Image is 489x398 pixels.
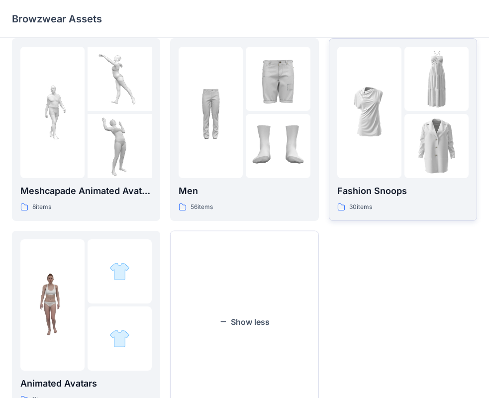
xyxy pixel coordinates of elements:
[88,47,152,111] img: folder 2
[246,47,310,111] img: folder 2
[337,80,401,144] img: folder 1
[179,80,243,144] img: folder 1
[170,38,318,221] a: folder 1folder 2folder 3Men56items
[191,202,213,212] p: 56 items
[32,202,51,212] p: 8 items
[329,38,477,221] a: folder 1folder 2folder 3Fashion Snoops30items
[109,261,130,282] img: folder 2
[20,377,152,391] p: Animated Avatars
[12,12,102,26] p: Browzwear Assets
[337,184,469,198] p: Fashion Snoops
[88,114,152,178] img: folder 3
[349,202,372,212] p: 30 items
[20,273,85,337] img: folder 1
[12,38,160,221] a: folder 1folder 2folder 3Meshcapade Animated Avatars8items
[404,47,469,111] img: folder 2
[109,328,130,349] img: folder 3
[20,80,85,144] img: folder 1
[20,184,152,198] p: Meshcapade Animated Avatars
[404,114,469,178] img: folder 3
[179,184,310,198] p: Men
[246,114,310,178] img: folder 3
